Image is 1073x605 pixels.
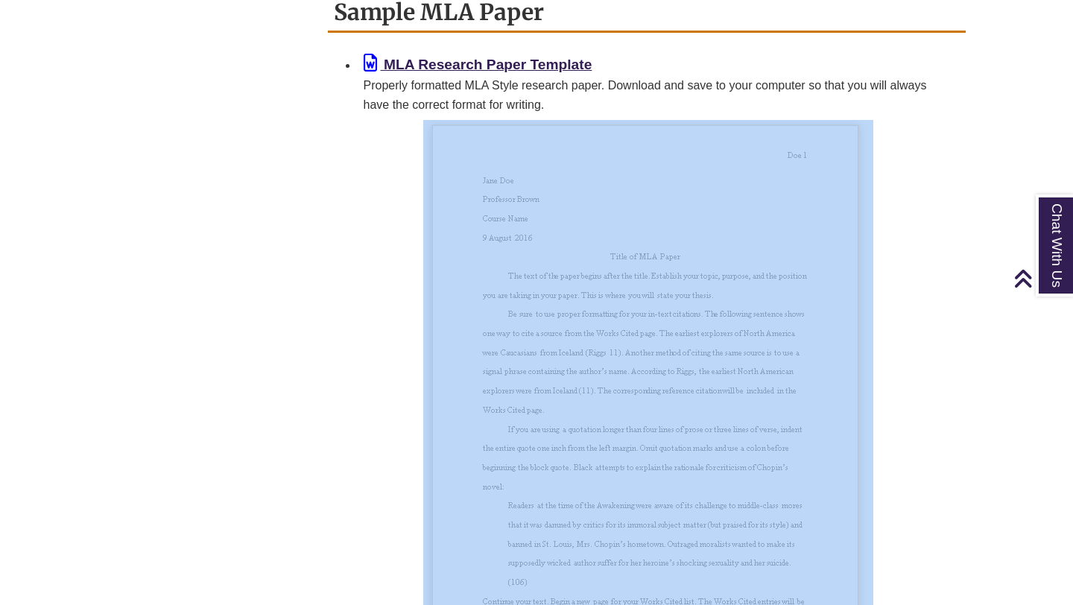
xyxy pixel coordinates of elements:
[364,59,592,72] a: MLA Research Paper Template
[384,57,592,72] b: MLA Research Paper Template
[1013,268,1069,288] a: Back to Top
[364,76,955,114] div: Properly formatted MLA Style research paper. Download and save to your computer so that you will ...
